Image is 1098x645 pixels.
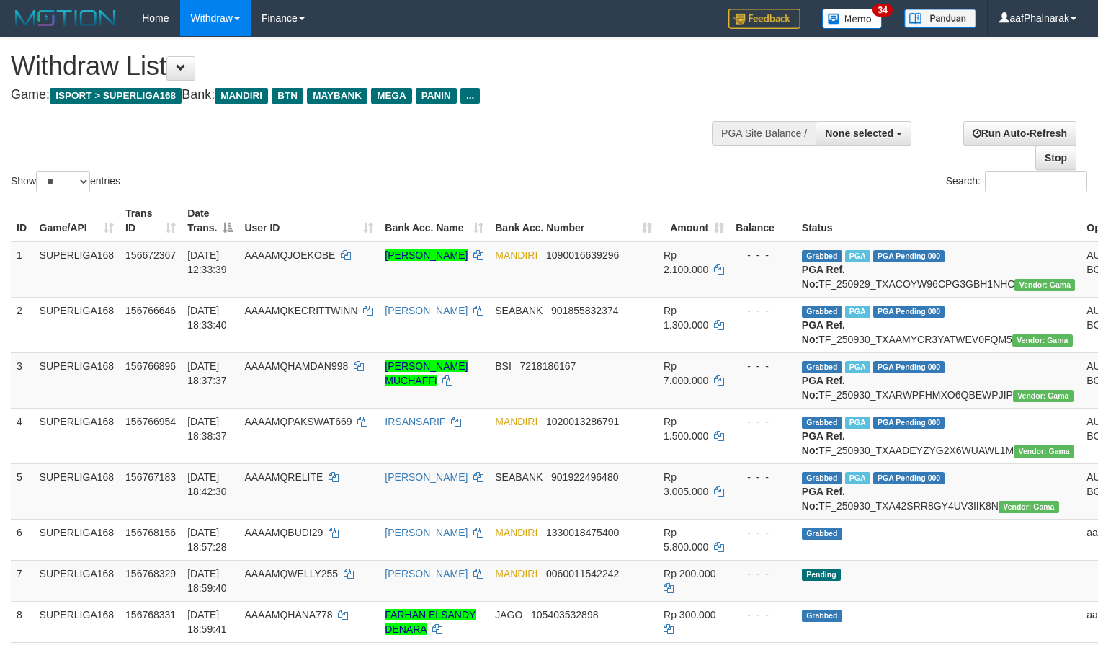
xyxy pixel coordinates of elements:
[495,568,537,579] span: MANDIRI
[802,486,845,512] b: PGA Ref. No:
[736,303,790,318] div: - - -
[796,200,1081,241] th: Status
[845,417,870,429] span: Marked by aafsengchandara
[551,471,618,483] span: Copy 901922496480 to clipboard
[187,568,227,594] span: [DATE] 18:59:40
[187,471,227,497] span: [DATE] 18:42:30
[736,248,790,262] div: - - -
[34,200,120,241] th: Game/API: activate to sort column ascending
[802,361,842,373] span: Grabbed
[11,297,34,352] td: 2
[11,7,120,29] img: MOTION_logo.png
[845,250,870,262] span: Marked by aafsengchandara
[11,52,718,81] h1: Withdraw List
[873,306,945,318] span: PGA Pending
[1012,334,1073,347] span: Vendor URL: https://trx31.1velocity.biz
[873,250,945,262] span: PGA Pending
[385,568,468,579] a: [PERSON_NAME]
[416,88,457,104] span: PANIN
[34,519,120,560] td: SUPERLIGA168
[11,519,34,560] td: 6
[664,609,715,620] span: Rp 300.000
[495,471,543,483] span: SEABANK
[845,361,870,373] span: Marked by aafsengchandara
[802,569,841,581] span: Pending
[736,525,790,540] div: - - -
[802,250,842,262] span: Grabbed
[736,470,790,484] div: - - -
[385,249,468,261] a: [PERSON_NAME]
[802,430,845,456] b: PGA Ref. No:
[495,360,512,372] span: BSI
[244,305,357,316] span: AAAAMQKECRITTWINN
[385,360,468,386] a: [PERSON_NAME] MUCHAFFI
[125,416,176,427] span: 156766954
[379,200,489,241] th: Bank Acc. Name: activate to sort column ascending
[11,601,34,642] td: 8
[495,416,537,427] span: MANDIRI
[125,249,176,261] span: 156672367
[730,200,796,241] th: Balance
[244,471,323,483] span: AAAAMQRELITE
[244,249,335,261] span: AAAAMQJOEKOBE
[182,200,238,241] th: Date Trans.: activate to sort column descending
[802,306,842,318] span: Grabbed
[34,241,120,298] td: SUPERLIGA168
[664,249,708,275] span: Rp 2.100.000
[845,306,870,318] span: Marked by aafheankoy
[489,200,658,241] th: Bank Acc. Number: activate to sort column ascending
[802,472,842,484] span: Grabbed
[551,305,618,316] span: Copy 901855832374 to clipboard
[873,361,945,373] span: PGA Pending
[460,88,480,104] span: ...
[802,528,842,540] span: Grabbed
[187,249,227,275] span: [DATE] 12:33:39
[244,568,338,579] span: AAAAMQWELLY255
[385,305,468,316] a: [PERSON_NAME]
[546,249,619,261] span: Copy 1090016639296 to clipboard
[125,527,176,538] span: 156768156
[985,171,1087,192] input: Search:
[802,610,842,622] span: Grabbed
[664,416,708,442] span: Rp 1.500.000
[946,171,1087,192] label: Search:
[796,297,1081,352] td: TF_250930_TXAAMYCR3YATWEV0FQM5
[187,305,227,331] span: [DATE] 18:33:40
[736,566,790,581] div: - - -
[963,121,1076,146] a: Run Auto-Refresh
[825,128,893,139] span: None selected
[215,88,268,104] span: MANDIRI
[50,88,182,104] span: ISPORT > SUPERLIGA168
[187,416,227,442] span: [DATE] 18:38:37
[120,200,182,241] th: Trans ID: activate to sort column ascending
[385,609,476,635] a: FARHAN ELSANDY DENARA
[385,471,468,483] a: [PERSON_NAME]
[664,568,715,579] span: Rp 200.000
[664,360,708,386] span: Rp 7.000.000
[272,88,303,104] span: BTN
[244,609,332,620] span: AAAAMQHANA778
[1014,279,1075,291] span: Vendor URL: https://trx31.1velocity.biz
[1014,445,1074,458] span: Vendor URL: https://trx31.1velocity.biz
[495,609,522,620] span: JAGO
[11,171,120,192] label: Show entries
[11,408,34,463] td: 4
[11,560,34,601] td: 7
[796,352,1081,408] td: TF_250930_TXARWPFHMXO6QBEWPJIP
[519,360,576,372] span: Copy 7218186167 to clipboard
[796,463,1081,519] td: TF_250930_TXA42SRR8GY4UV3IIK8N
[34,560,120,601] td: SUPERLIGA168
[822,9,883,29] img: Button%20Memo.svg
[845,472,870,484] span: Marked by aafheankoy
[802,375,845,401] b: PGA Ref. No:
[307,88,367,104] span: MAYBANK
[11,88,718,102] h4: Game: Bank:
[736,608,790,622] div: - - -
[873,417,945,429] span: PGA Pending
[999,501,1059,513] span: Vendor URL: https://trx31.1velocity.biz
[125,568,176,579] span: 156768329
[495,305,543,316] span: SEABANK
[34,297,120,352] td: SUPERLIGA168
[802,417,842,429] span: Grabbed
[34,463,120,519] td: SUPERLIGA168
